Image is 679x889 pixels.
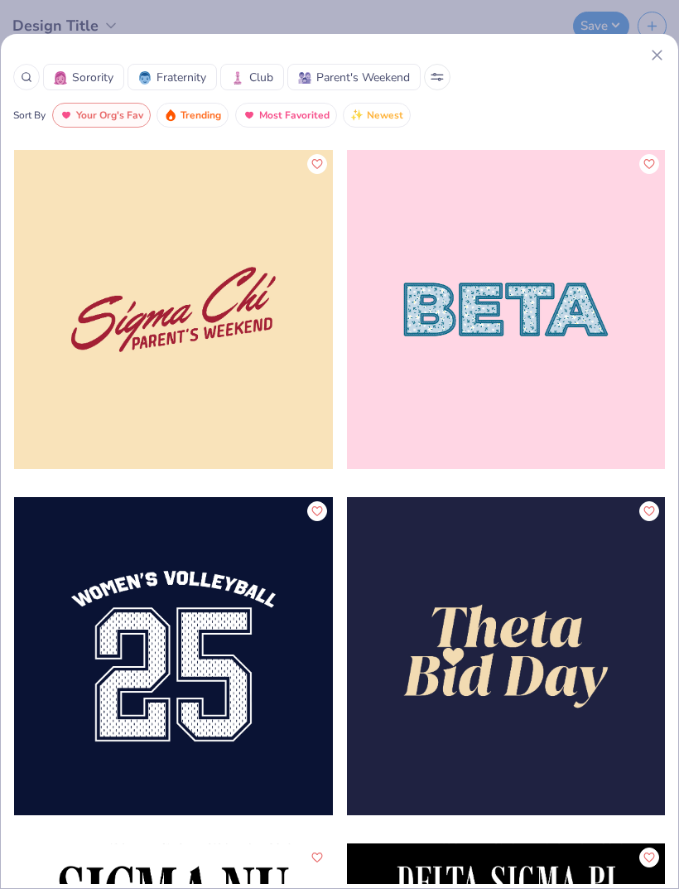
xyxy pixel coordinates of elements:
span: Newest [367,106,403,125]
button: Like [307,848,327,867]
span: Trending [181,106,221,125]
span: Fraternity [157,69,206,86]
button: Trending [157,103,229,128]
button: Newest [343,103,411,128]
div: Sort By [13,108,46,123]
img: newest.gif [350,109,364,122]
img: trending.gif [164,109,177,122]
button: Like [639,501,659,521]
span: Parent's Weekend [316,69,410,86]
img: Fraternity [138,71,152,85]
span: Club [249,69,273,86]
span: Sorority [72,69,113,86]
img: most_fav.gif [243,109,256,122]
button: Like [639,848,659,867]
span: Your Org's Fav [76,106,143,125]
button: ClubClub [220,64,284,90]
button: Sort Popup Button [424,64,450,90]
button: Most Favorited [235,103,337,128]
span: Most Favorited [259,106,330,125]
button: Like [307,154,327,174]
img: Sorority [54,71,67,85]
img: Club [231,71,244,85]
button: Like [639,154,659,174]
button: Your Org's Fav [52,103,151,128]
button: Like [307,501,327,521]
img: Parent's Weekend [298,71,311,85]
button: FraternityFraternity [128,64,217,90]
button: SororitySorority [43,64,124,90]
button: Parent's WeekendParent's Weekend [287,64,421,90]
img: most_fav.gif [60,109,73,122]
